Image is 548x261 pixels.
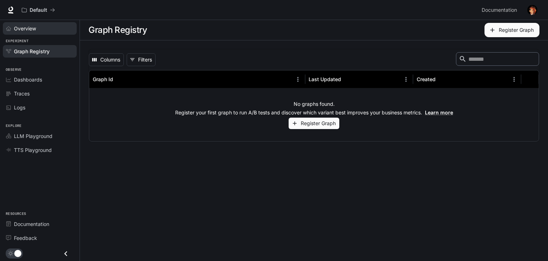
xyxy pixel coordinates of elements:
span: Dashboards [14,76,42,83]
div: Search [456,52,539,67]
button: Register Graph [484,23,539,37]
span: Dark mode toggle [14,249,21,257]
h1: Graph Registry [88,23,147,37]
div: Last Updated [309,76,341,82]
button: Menu [401,74,411,85]
div: Created [417,76,436,82]
span: Logs [14,104,25,111]
button: Menu [509,74,519,85]
a: Traces [3,87,77,100]
p: Default [30,7,47,13]
a: Documentation [479,3,522,17]
p: Register your first graph to run A/B tests and discover which variant best improves your business... [175,109,453,116]
a: Dashboards [3,73,77,86]
button: Register Graph [289,118,339,129]
button: Menu [293,74,303,85]
a: Logs [3,101,77,114]
a: LLM Playground [3,130,77,142]
a: Documentation [3,218,77,230]
button: Show filters [127,53,156,66]
span: Documentation [482,6,517,15]
a: Graph Registry [3,45,77,58]
button: Select columns [89,53,124,66]
a: Overview [3,22,77,35]
button: Sort [436,74,447,85]
button: All workspaces [19,3,58,17]
span: LLM Playground [14,132,52,140]
span: Overview [14,25,36,32]
span: Feedback [14,234,37,242]
span: Documentation [14,220,49,228]
button: Sort [342,74,352,85]
button: Sort [114,74,125,85]
p: No graphs found. [294,100,335,108]
div: Graph Id [93,76,113,82]
button: User avatar [525,3,539,17]
a: Feedback [3,232,77,244]
span: Graph Registry [14,48,50,55]
button: Close drawer [58,246,74,261]
img: User avatar [527,5,537,15]
a: Learn more [425,109,453,115]
span: TTS Playground [14,146,52,154]
span: Traces [14,90,30,97]
a: TTS Playground [3,144,77,156]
